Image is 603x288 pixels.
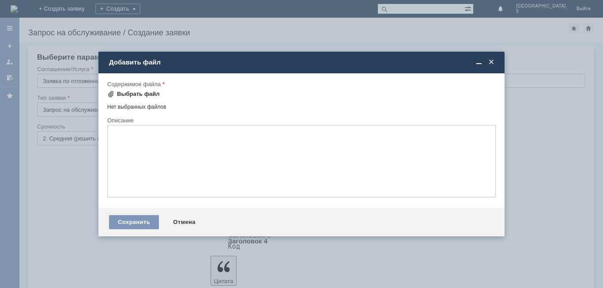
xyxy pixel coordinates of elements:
div: [PERSON_NAME] О.Г / Прошу удалить отложенный чек за [DATE] [4,4,129,18]
span: Закрыть [487,58,496,66]
div: Добавить файл [109,58,496,66]
div: Выбрать файл [117,91,160,98]
div: Описание [107,117,494,123]
span: Свернуть (Ctrl + M) [475,58,483,66]
div: Содержимое файла [107,81,494,87]
div: Нет выбранных файлов [107,100,496,110]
